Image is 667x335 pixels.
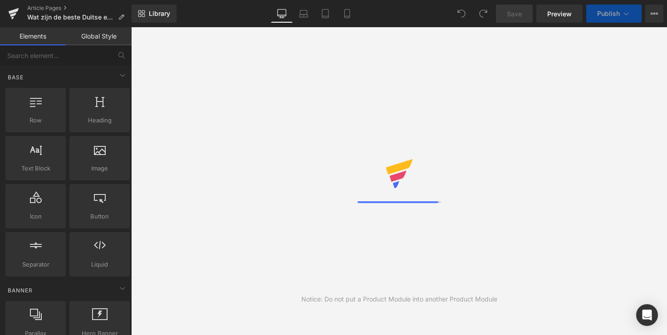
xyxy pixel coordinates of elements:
button: Redo [474,5,492,23]
span: Row [8,116,63,125]
span: Button [72,212,127,221]
span: Save [507,9,522,19]
div: Notice: Do not put a Product Module into another Product Module [301,294,497,304]
span: Heading [72,116,127,125]
button: Publish [586,5,642,23]
a: Laptop [293,5,314,23]
span: Wat zijn de beste Duitse e-bikes? [27,14,114,21]
button: Undo [452,5,471,23]
a: Article Pages [27,5,132,12]
button: More [645,5,663,23]
span: Icon [8,212,63,221]
span: Banner [7,286,34,295]
span: Text Block [8,164,63,173]
a: New Library [132,5,177,23]
span: Preview [547,9,572,19]
div: Open Intercom Messenger [636,304,658,326]
span: Liquid [72,260,127,269]
a: Tablet [314,5,336,23]
a: Preview [536,5,583,23]
a: Mobile [336,5,358,23]
span: Image [72,164,127,173]
span: Publish [597,10,620,17]
a: Desktop [271,5,293,23]
span: Library [149,10,170,18]
span: Base [7,73,25,82]
span: Separator [8,260,63,269]
a: Global Style [66,27,132,45]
